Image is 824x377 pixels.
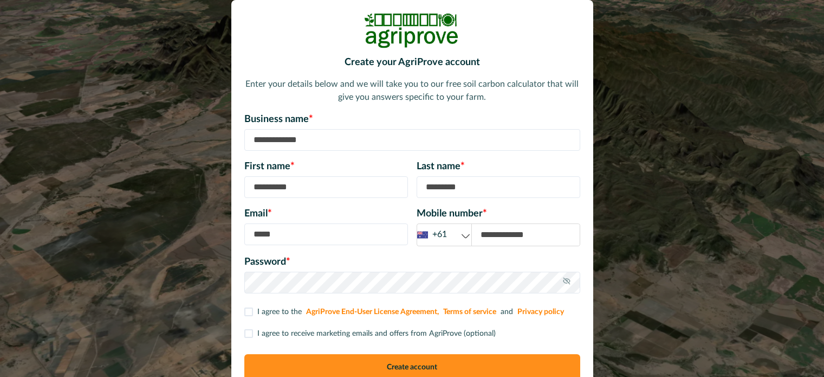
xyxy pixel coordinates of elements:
p: First name [244,159,408,174]
h2: Create your AgriProve account [244,57,580,69]
p: Enter your details below and we will take you to our free soil carbon calculator that will give y... [244,78,580,104]
img: Logo Image [364,13,461,48]
a: AgriProve End-User License Agreement, [306,308,439,316]
p: Last name [417,159,580,174]
p: Password [244,255,580,270]
p: I agree to receive marketing emails and offers from AgriProve (optional) [257,328,496,340]
a: Privacy policy [517,308,564,316]
p: Mobile number [417,207,580,221]
a: Terms of service [443,308,496,316]
p: Business name [244,112,580,127]
p: Email [244,207,408,221]
p: I agree to the and [257,306,566,318]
